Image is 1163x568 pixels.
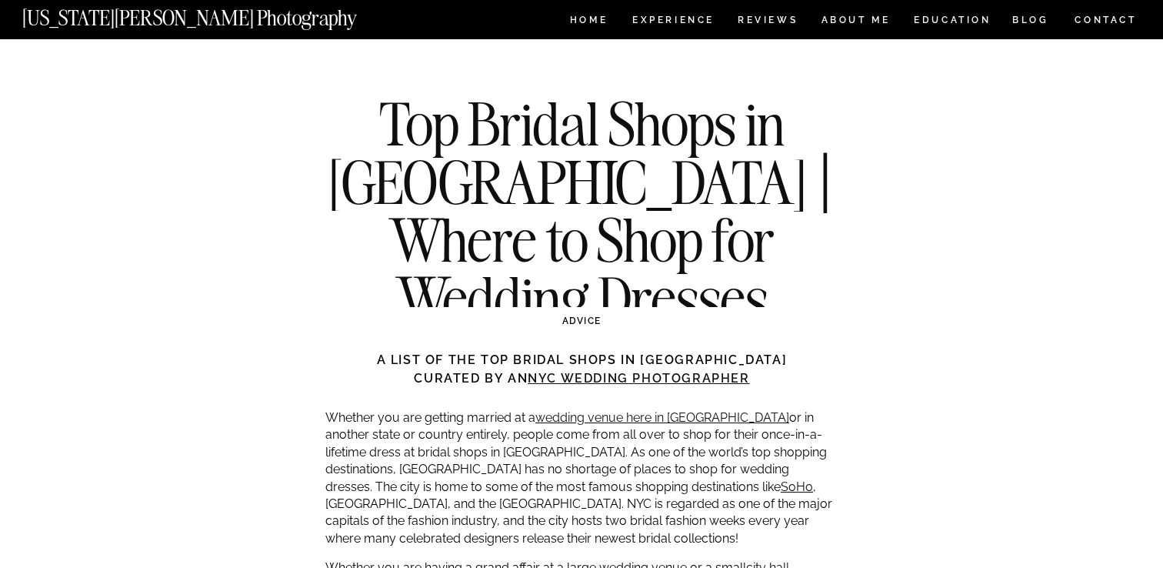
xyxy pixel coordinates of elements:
h1: Top Bridal Shops in [GEOGRAPHIC_DATA] | Where to Shop for Wedding Dresses [302,95,861,327]
a: Experience [632,15,713,28]
a: REVIEWS [738,15,795,28]
a: EDUCATION [912,15,993,28]
p: Whether you are getting married at a or in another state or country entirely, people come from al... [325,409,838,547]
a: BLOG [1012,15,1049,28]
a: HOME [567,15,611,28]
a: ADVICE [562,316,601,326]
a: ABOUT ME [821,15,891,28]
a: SoHo [781,479,813,494]
strong: A list of the top bridal shops in [GEOGRAPHIC_DATA] [377,352,788,367]
a: CONTACT [1074,12,1138,28]
a: NYC wedding photographer [528,371,749,386]
a: wedding venue here in [GEOGRAPHIC_DATA] [535,410,789,425]
a: [US_STATE][PERSON_NAME] Photography [22,8,408,21]
strong: curated by an [414,371,749,386]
